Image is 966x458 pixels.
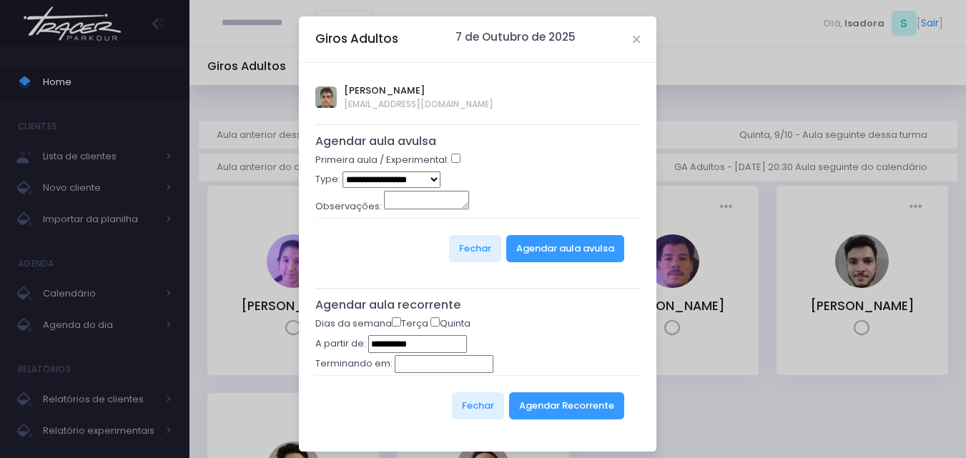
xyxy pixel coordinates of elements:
[315,317,641,436] form: Dias da semana
[315,337,366,351] label: A partir de:
[430,317,440,327] input: Quinta
[344,84,493,98] span: [PERSON_NAME]
[449,235,501,262] button: Fechar
[315,30,398,48] h5: Giros Adultos
[455,31,576,44] h6: 7 de Outubro de 2025
[315,298,641,312] h5: Agendar aula recorrente
[315,134,641,149] h5: Agendar aula avulsa
[452,392,504,419] button: Fechar
[506,235,624,262] button: Agendar aula avulsa
[315,153,449,167] label: Primeira aula / Experimental:
[392,317,428,331] label: Terça
[344,98,493,111] span: [EMAIL_ADDRESS][DOMAIN_NAME]
[430,317,470,331] label: Quinta
[392,317,401,327] input: Terça
[509,392,624,419] button: Agendar Recorrente
[315,199,382,214] label: Observações:
[315,172,340,186] label: Type:
[633,36,640,43] button: Close
[315,357,393,371] label: Terminando em:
